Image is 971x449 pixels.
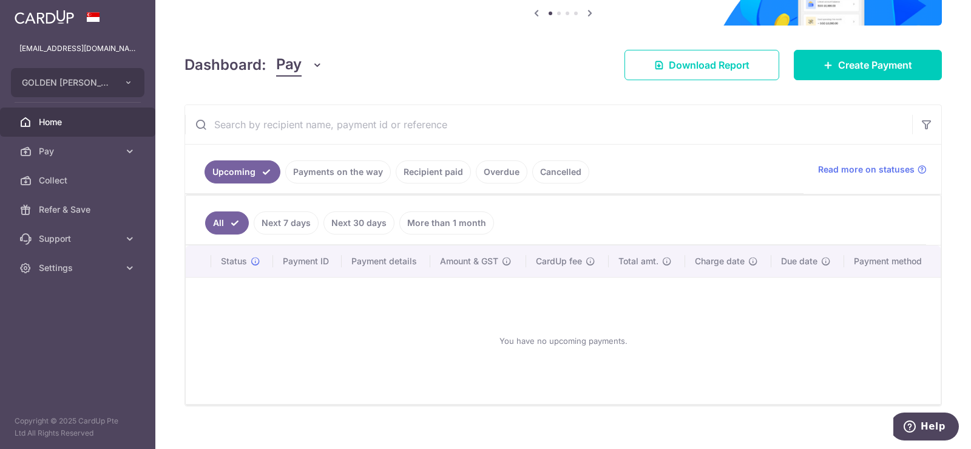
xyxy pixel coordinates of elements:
a: Next 7 days [254,211,319,235]
span: Status [221,255,247,267]
th: Payment ID [273,245,342,277]
span: Pay [39,145,119,157]
h4: Dashboard: [184,54,266,76]
a: Overdue [476,160,527,183]
a: Read more on statuses [818,163,927,176]
img: CardUp [15,10,74,24]
span: Collect [39,174,119,187]
a: Download Report [624,50,779,80]
span: Read more on statuses [818,163,915,176]
a: Create Payment [794,50,942,80]
a: Recipient paid [396,160,471,183]
a: Cancelled [532,160,589,183]
a: All [205,211,249,235]
span: CardUp fee [536,255,582,267]
input: Search by recipient name, payment id or reference [185,105,912,144]
span: Create Payment [838,58,912,72]
span: Total amt. [618,255,658,267]
iframe: Opens a widget where you can find more information [893,413,959,443]
span: Settings [39,262,119,274]
a: Next 30 days [323,211,394,235]
span: Home [39,116,119,128]
span: GOLDEN [PERSON_NAME] MARKETING [22,77,112,89]
p: [EMAIL_ADDRESS][DOMAIN_NAME] [19,43,136,55]
span: Download Report [669,58,749,72]
button: Pay [276,53,323,77]
span: Amount & GST [440,255,498,267]
a: Upcoming [205,160,280,183]
button: GOLDEN [PERSON_NAME] MARKETING [11,68,144,97]
span: Pay [276,53,302,77]
th: Payment method [844,245,941,277]
span: Refer & Save [39,204,119,216]
a: Payments on the way [285,160,391,183]
span: Due date [781,255,817,267]
span: Support [39,233,119,245]
span: Charge date [695,255,745,267]
div: You have no upcoming payments. [200,287,926,394]
th: Payment details [342,245,431,277]
a: More than 1 month [399,211,494,235]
